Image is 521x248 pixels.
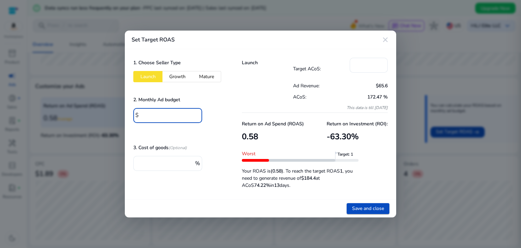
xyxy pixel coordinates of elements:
[340,82,388,89] p: $65.6
[133,60,181,66] h5: 1. Choose Seller Type
[169,145,187,150] i: (Optional)
[132,37,175,43] h4: Set Target ROAS
[133,71,162,82] button: Launch
[381,36,389,44] mat-icon: close
[301,175,316,181] b: $184.4
[340,168,343,174] b: 1
[293,82,341,89] p: Ad Revenue:
[293,105,388,110] p: This data is till [DATE]
[327,120,388,127] p: Return on Investment (ROI):
[133,145,187,151] h5: 3. Cost of goods
[242,60,293,66] h5: Launch
[242,120,304,127] p: Return on Ad Spend (ROAS)
[271,168,283,174] b: (0.58)
[352,205,384,212] span: Save and close
[242,150,359,157] p: Worst
[293,93,341,101] p: ACoS:
[195,160,200,167] span: %
[133,97,180,103] h5: 2. Monthly Ad budget
[274,182,279,189] b: 13
[242,164,359,189] p: Your ROAS is . To reach the target ROAS , you need to generate revenue of at ACoS in days.
[254,182,270,189] b: 74.22%
[293,65,350,72] p: Target ACoS:
[242,132,304,142] h3: 0.58
[162,71,192,82] button: Growth
[351,131,359,142] span: %
[340,93,388,101] p: 172.47 %
[337,152,361,162] span: Target: 1
[135,111,139,119] span: $
[192,71,221,82] button: Mature
[327,132,388,142] h3: -63.30
[347,203,389,214] button: Save and close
